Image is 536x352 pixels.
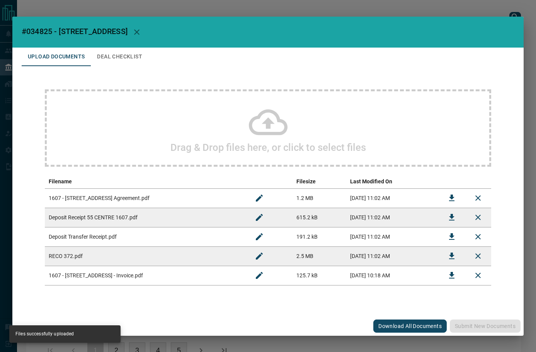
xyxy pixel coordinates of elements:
button: Download [442,227,461,246]
button: Rename [250,208,269,227]
button: Rename [250,266,269,285]
td: [DATE] 11:02 AM [346,246,439,266]
button: Download [442,189,461,207]
td: [DATE] 11:02 AM [346,188,439,208]
button: Download All Documents [373,320,447,333]
button: Download [442,266,461,285]
th: edit column [246,174,293,189]
button: Deal Checklist [91,48,148,66]
td: 1607 - [STREET_ADDRESS] Agreement.pdf [45,188,246,208]
td: [DATE] 10:18 AM [346,266,439,285]
td: 191.2 kB [293,227,346,246]
td: Deposit Transfer Receipt.pdf [45,227,246,246]
button: Download [442,247,461,265]
td: [DATE] 11:02 AM [346,227,439,246]
h2: Drag & Drop files here, or click to select files [170,142,366,153]
th: Filesize [293,174,346,189]
td: 1.2 MB [293,188,346,208]
div: Files successfully uploaded [15,328,74,340]
th: download action column [439,174,465,189]
td: 615.2 kB [293,208,346,227]
th: Last Modified On [346,174,439,189]
td: 1607 - [STREET_ADDRESS] - Invoice.pdf [45,266,246,285]
th: delete file action column [465,174,491,189]
th: Filename [45,174,246,189]
td: 2.5 MB [293,246,346,266]
td: 125.7 kB [293,266,346,285]
td: Deposit Receipt 55 CENTRE 1607.pdf [45,208,246,227]
button: Rename [250,247,269,265]
button: Rename [250,189,269,207]
button: Remove File [469,227,487,246]
button: Remove File [469,247,487,265]
button: Remove File [469,208,487,227]
div: Drag & Drop files here, or click to select files [45,89,491,167]
button: Rename [250,227,269,246]
button: Upload Documents [22,48,91,66]
button: Remove File [469,189,487,207]
button: Remove File [469,266,487,285]
button: Download [442,208,461,227]
td: RECO 372.pdf [45,246,246,266]
td: [DATE] 11:02 AM [346,208,439,227]
span: #034825 - [STREET_ADDRESS] [22,27,128,36]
